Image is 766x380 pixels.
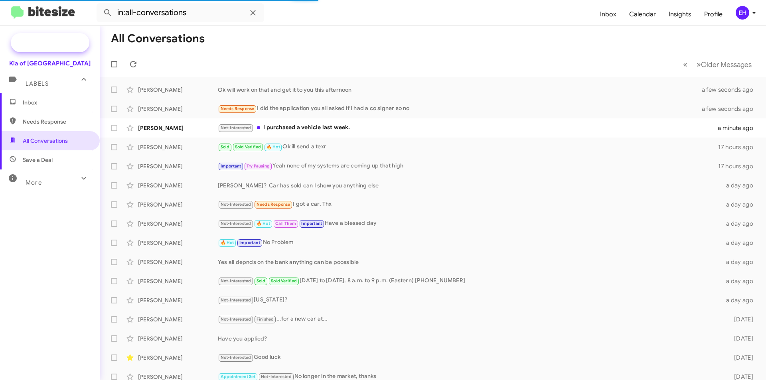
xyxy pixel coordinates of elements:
[594,3,623,26] a: Inbox
[721,315,760,323] div: [DATE]
[247,163,270,169] span: Try Pausing
[721,220,760,228] div: a day ago
[701,60,752,69] span: Older Messages
[221,297,251,303] span: Not-Interested
[138,296,218,304] div: [PERSON_NAME]
[218,123,718,132] div: I purchased a vehicle last week.
[221,374,256,379] span: Appointment Set
[721,335,760,343] div: [DATE]
[697,59,701,69] span: »
[138,277,218,285] div: [PERSON_NAME]
[221,202,251,207] span: Not-Interested
[23,98,91,106] span: Inbox
[257,278,266,284] span: Sold
[138,258,218,266] div: [PERSON_NAME]
[257,317,274,322] span: Finished
[721,296,760,304] div: a day ago
[692,56,756,73] button: Next
[23,137,68,145] span: All Conversations
[218,276,721,285] div: [DATE] to [DATE], 8 a.m. to 9 p.m. (Eastern) [PHONE_NUMBER]
[736,6,749,20] div: EH
[9,59,91,67] div: Kia of [GEOGRAPHIC_DATA]
[718,162,760,170] div: 17 hours ago
[718,143,760,151] div: 17 hours ago
[23,118,91,126] span: Needs Response
[218,335,721,343] div: Have you applied?
[261,374,292,379] span: Not-Interested
[221,221,251,226] span: Not-Interested
[275,221,296,226] span: Call Them
[679,56,756,73] nav: Page navigation example
[138,86,218,94] div: [PERSON_NAME]
[218,86,712,94] div: Ok will work on that and get it to you this afternoon
[26,179,42,186] span: More
[721,258,760,266] div: a day ago
[257,202,290,207] span: Needs Response
[218,181,721,189] div: [PERSON_NAME]? Car has sold can I show you anything else
[218,161,718,171] div: Yeah none of my systems are coming up that high
[218,142,718,152] div: Ok ill send a texr
[111,32,205,45] h1: All Conversations
[138,335,218,343] div: [PERSON_NAME]
[698,3,729,26] a: Profile
[662,3,698,26] a: Insights
[221,144,230,150] span: Sold
[721,181,760,189] div: a day ago
[218,353,721,362] div: Good luck
[221,163,241,169] span: Important
[218,295,721,305] div: [US_STATE]?
[138,315,218,323] div: [PERSON_NAME]
[138,201,218,209] div: [PERSON_NAME]
[221,278,251,284] span: Not-Interested
[257,221,270,226] span: 🔥 Hot
[218,258,721,266] div: Yes all depnds on the bank anything can be poossible
[221,125,251,130] span: Not-Interested
[271,278,297,284] span: Sold Verified
[721,354,760,362] div: [DATE]
[721,201,760,209] div: a day ago
[235,144,261,150] span: Sold Verified
[138,220,218,228] div: [PERSON_NAME]
[221,240,234,245] span: 🔥 Hot
[218,219,721,228] div: Have a blessed day
[218,200,721,209] div: I got a car. Thx
[623,3,662,26] a: Calendar
[138,239,218,247] div: [PERSON_NAME]
[97,3,264,22] input: Search
[239,240,260,245] span: Important
[221,355,251,360] span: Not-Interested
[138,181,218,189] div: [PERSON_NAME]
[678,56,692,73] button: Previous
[138,105,218,113] div: [PERSON_NAME]
[11,33,89,52] a: Special Campaign
[718,124,760,132] div: a minute ago
[721,239,760,247] div: a day ago
[138,124,218,132] div: [PERSON_NAME]
[683,59,687,69] span: «
[221,317,251,322] span: Not-Interested
[712,105,760,113] div: a few seconds ago
[218,315,721,324] div: ...for a new car at...
[721,277,760,285] div: a day ago
[138,354,218,362] div: [PERSON_NAME]
[729,6,757,20] button: EH
[712,86,760,94] div: a few seconds ago
[218,104,712,113] div: I did the application you all asked if I had a co signer so no
[26,80,49,87] span: Labels
[218,238,721,247] div: No Problem
[35,39,83,47] span: Special Campaign
[23,156,53,164] span: Save a Deal
[221,106,255,111] span: Needs Response
[138,162,218,170] div: [PERSON_NAME]
[267,144,280,150] span: 🔥 Hot
[301,221,322,226] span: Important
[138,143,218,151] div: [PERSON_NAME]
